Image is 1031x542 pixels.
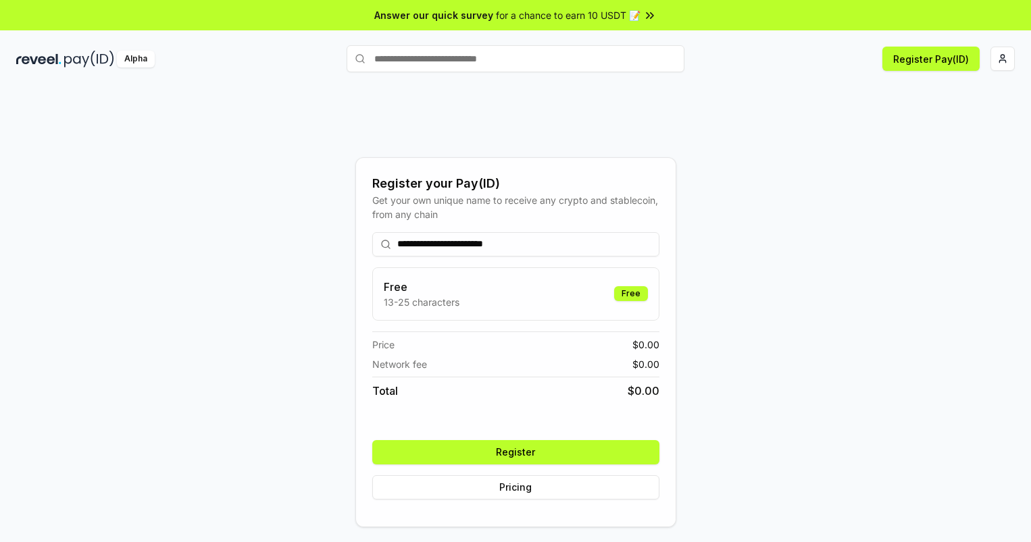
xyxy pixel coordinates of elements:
[374,8,493,22] span: Answer our quick survey
[372,193,659,221] div: Get your own unique name to receive any crypto and stablecoin, from any chain
[628,383,659,399] span: $ 0.00
[372,475,659,499] button: Pricing
[614,286,648,301] div: Free
[372,440,659,464] button: Register
[64,51,114,67] img: pay_id
[384,279,459,295] h3: Free
[882,47,980,71] button: Register Pay(ID)
[372,357,427,371] span: Network fee
[496,8,640,22] span: for a chance to earn 10 USDT 📝
[372,337,395,352] span: Price
[632,337,659,352] span: $ 0.00
[117,51,155,67] div: Alpha
[372,174,659,193] div: Register your Pay(ID)
[632,357,659,371] span: $ 0.00
[16,51,61,67] img: reveel_dark
[384,295,459,309] p: 13-25 characters
[372,383,398,399] span: Total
